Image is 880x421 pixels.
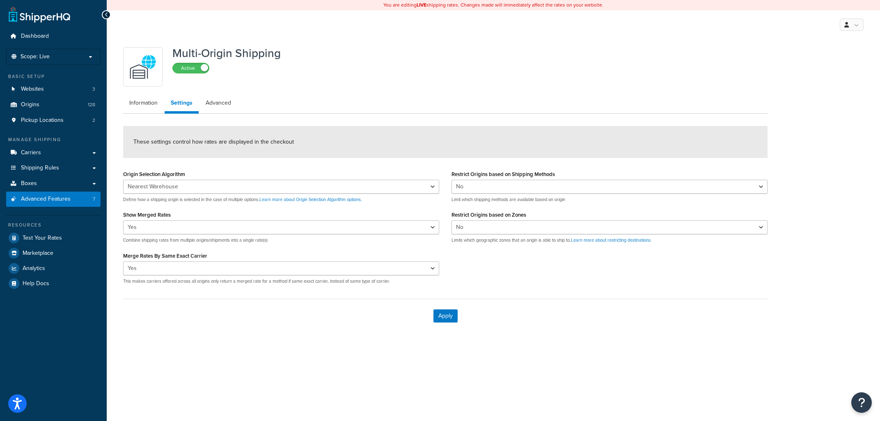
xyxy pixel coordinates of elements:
[6,29,101,44] a: Dashboard
[92,117,95,124] span: 2
[21,101,39,108] span: Origins
[21,117,64,124] span: Pickup Locations
[92,86,95,93] span: 3
[23,250,53,257] span: Marketplace
[6,82,101,97] a: Websites3
[6,97,101,112] a: Origins128
[123,253,207,259] label: Merge Rates By Same Exact Carrier
[451,237,768,243] p: Limits which geographic zones that an origin is able to ship to.
[6,136,101,143] div: Manage Shipping
[6,160,101,176] a: Shipping Rules
[88,101,95,108] span: 128
[6,276,101,291] a: Help Docs
[123,237,439,243] p: Combine shipping rates from multiple origins/shipments into a single rate(s)
[199,95,237,111] a: Advanced
[21,53,50,60] span: Scope: Live
[123,197,439,203] p: Define how a shipping origin is selected in the case of multiple options.
[133,137,294,146] span: These settings control how rates are displayed in the checkout
[451,171,555,177] label: Restrict Origins based on Shipping Methods
[6,145,101,160] a: Carriers
[851,392,872,413] button: Open Resource Center
[259,196,362,203] a: Learn more about Origin Selection Algorithm options.
[23,235,62,242] span: Test Your Rates
[21,180,37,187] span: Boxes
[6,192,101,207] li: Advanced Features
[417,1,426,9] b: LIVE
[433,309,458,323] button: Apply
[571,237,652,243] a: Learn more about restricting destinations.
[6,113,101,128] li: Pickup Locations
[6,97,101,112] li: Origins
[21,196,71,203] span: Advanced Features
[6,73,101,80] div: Basic Setup
[451,197,768,203] p: Limit which shipping methods are available based on origin
[23,265,45,272] span: Analytics
[6,113,101,128] a: Pickup Locations2
[21,165,59,172] span: Shipping Rules
[6,246,101,261] a: Marketplace
[123,95,164,111] a: Information
[21,149,41,156] span: Carriers
[23,280,49,287] span: Help Docs
[21,33,49,40] span: Dashboard
[123,171,185,177] label: Origin Selection Algorithm
[123,212,171,218] label: Show Merged Rates
[6,222,101,229] div: Resources
[6,231,101,245] a: Test Your Rates
[173,63,209,73] label: Active
[93,196,95,203] span: 7
[128,53,157,81] img: WatD5o0RtDAAAAAElFTkSuQmCC
[6,261,101,276] a: Analytics
[21,86,44,93] span: Websites
[123,278,439,284] p: This makes carriers offered across all origins only return a merged rate for a method if same exa...
[6,192,101,207] a: Advanced Features7
[451,212,526,218] label: Restrict Origins based on Zones
[165,95,199,114] a: Settings
[6,82,101,97] li: Websites
[172,47,281,59] h1: Multi-Origin Shipping
[6,176,101,191] a: Boxes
